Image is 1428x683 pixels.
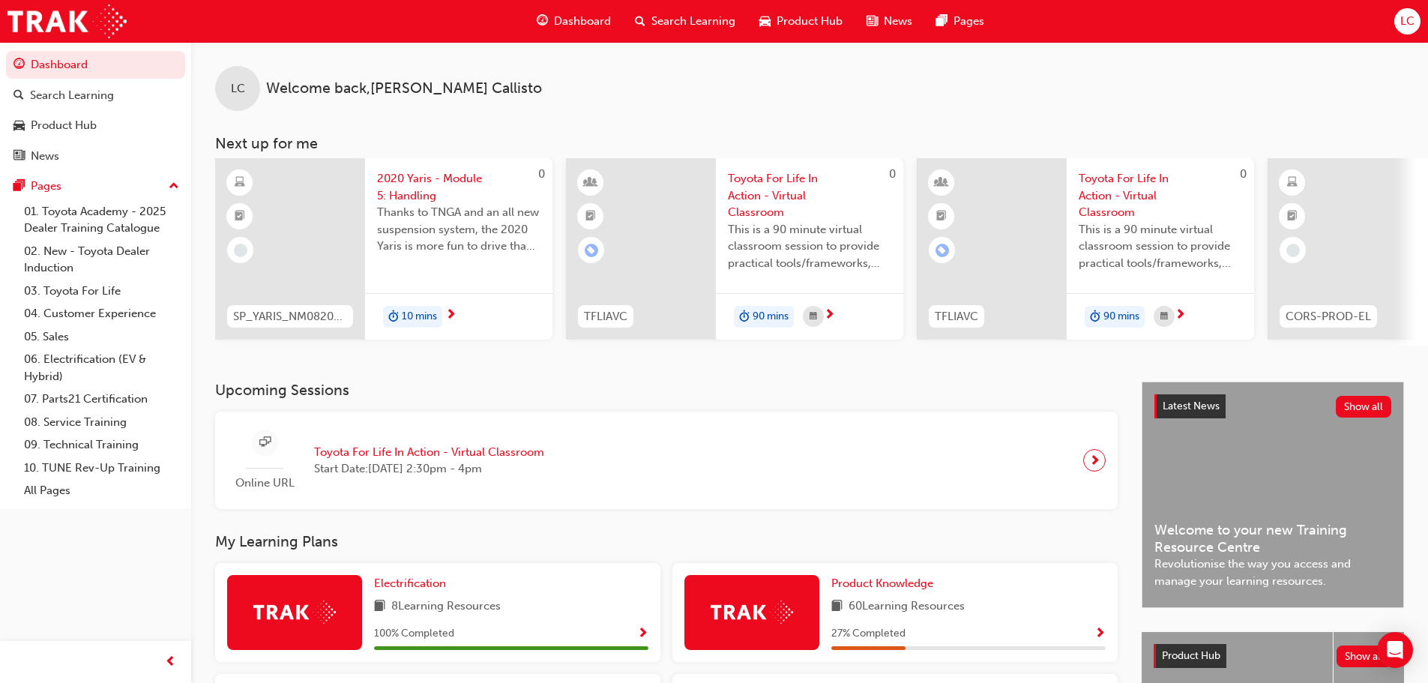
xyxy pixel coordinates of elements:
span: This is a 90 minute virtual classroom session to provide practical tools/frameworks, behaviours a... [1079,221,1242,272]
span: Start Date: [DATE] 2:30pm - 4pm [314,460,544,478]
a: Product Knowledge [831,575,939,592]
a: Product Hub [6,112,185,139]
span: next-icon [445,309,457,322]
span: up-icon [169,177,179,196]
span: This is a 90 minute virtual classroom session to provide practical tools/frameworks, behaviours a... [728,221,891,272]
a: Latest NewsShow allWelcome to your new Training Resource CentreRevolutionise the way you access a... [1142,382,1404,608]
span: search-icon [635,12,645,31]
span: 0 [889,167,896,181]
span: Show Progress [637,628,648,641]
span: TFLIAVC [584,308,627,325]
a: News [6,142,185,170]
a: 07. Parts21 Certification [18,388,185,411]
button: Show Progress [637,625,648,643]
span: sessionType_ONLINE_URL-icon [259,433,271,452]
span: prev-icon [165,653,176,672]
span: learningRecordVerb_ENROLL-icon [936,244,949,257]
h3: Next up for me [191,135,1428,152]
h3: Upcoming Sessions [215,382,1118,399]
span: book-icon [374,598,385,616]
div: News [31,148,59,165]
span: car-icon [13,119,25,133]
a: 03. Toyota For Life [18,280,185,303]
span: book-icon [831,598,843,616]
button: Show all [1337,646,1393,667]
span: Show Progress [1094,628,1106,641]
span: guage-icon [537,12,548,31]
a: 10. TUNE Rev-Up Training [18,457,185,480]
a: search-iconSearch Learning [623,6,747,37]
span: 10 mins [402,308,437,325]
span: calendar-icon [810,307,817,326]
span: SP_YARIS_NM0820_EL_05 [233,308,347,325]
button: Pages [6,172,185,200]
span: Toyota For Life In Action - Virtual Classroom [728,170,891,221]
span: learningResourceType_INSTRUCTOR_LED-icon [936,173,947,193]
span: 0 [1240,167,1247,181]
button: DashboardSearch LearningProduct HubNews [6,48,185,172]
span: search-icon [13,89,24,103]
span: News [884,13,912,30]
a: 09. Technical Training [18,433,185,457]
a: 0SP_YARIS_NM0820_EL_052020 Yaris - Module 5: HandlingThanks to TNGA and an all new suspension sys... [215,158,552,340]
span: Product Hub [777,13,843,30]
img: Trak [253,601,336,624]
span: Dashboard [554,13,611,30]
a: Search Learning [6,82,185,109]
span: news-icon [13,150,25,163]
span: CORS-PROD-EL [1286,308,1371,325]
a: All Pages [18,479,185,502]
span: 90 mins [1103,308,1139,325]
a: 08. Service Training [18,411,185,434]
img: Trak [7,4,127,38]
span: Welcome to your new Training Resource Centre [1154,522,1391,556]
a: guage-iconDashboard [525,6,623,37]
a: 0TFLIAVCToyota For Life In Action - Virtual ClassroomThis is a 90 minute virtual classroom sessio... [566,158,903,340]
span: car-icon [759,12,771,31]
span: LC [231,80,245,97]
span: booktick-icon [936,207,947,226]
div: Pages [31,178,61,195]
span: Toyota For Life In Action - Virtual Classroom [314,444,544,461]
span: next-icon [1089,450,1100,471]
span: duration-icon [1090,307,1100,327]
span: LC [1400,13,1415,30]
span: Electrification [374,577,446,590]
a: car-iconProduct Hub [747,6,855,37]
a: 0TFLIAVCToyota For Life In Action - Virtual ClassroomThis is a 90 minute virtual classroom sessio... [917,158,1254,340]
span: booktick-icon [235,207,245,226]
span: booktick-icon [585,207,596,226]
a: pages-iconPages [924,6,996,37]
a: Online URLToyota For Life In Action - Virtual ClassroomStart Date:[DATE] 2:30pm - 4pm [227,424,1106,498]
span: learningResourceType_INSTRUCTOR_LED-icon [585,173,596,193]
span: Online URL [227,475,302,492]
span: 90 mins [753,308,789,325]
span: news-icon [867,12,878,31]
a: Product HubShow all [1154,644,1392,668]
button: LC [1394,8,1421,34]
span: Product Hub [1162,649,1220,662]
span: 0 [538,167,545,181]
div: Open Intercom Messenger [1377,632,1413,668]
div: Search Learning [30,87,114,104]
button: Show Progress [1094,625,1106,643]
span: pages-icon [13,180,25,193]
span: Thanks to TNGA and an all new suspension system, the 2020 Yaris is more fun to drive than ever be... [377,204,540,255]
button: Show all [1336,396,1392,418]
span: Pages [953,13,984,30]
span: learningResourceType_ELEARNING-icon [1287,173,1298,193]
span: booktick-icon [1287,207,1298,226]
span: duration-icon [739,307,750,327]
span: Revolutionise the way you access and manage your learning resources. [1154,556,1391,589]
div: Product Hub [31,117,97,134]
a: 04. Customer Experience [18,302,185,325]
a: news-iconNews [855,6,924,37]
span: Toyota For Life In Action - Virtual Classroom [1079,170,1242,221]
span: Welcome back , [PERSON_NAME] Callisto [266,80,542,97]
h3: My Learning Plans [215,533,1118,550]
span: Latest News [1163,400,1220,412]
span: guage-icon [13,58,25,72]
span: 27 % Completed [831,625,906,643]
span: next-icon [824,309,835,322]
